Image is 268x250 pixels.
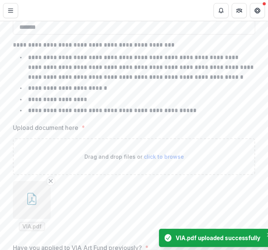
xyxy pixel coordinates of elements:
button: Remove File [46,177,55,186]
button: Partners [232,3,247,18]
button: Notifications [213,3,229,18]
div: VIA.pdf uploaded successfully [176,233,260,242]
p: Drag and drop files or [84,153,184,161]
button: Toggle Menu [3,3,18,18]
button: Get Help [250,3,265,18]
span: VIA.pdf [22,223,42,230]
div: Notifications-bottom-right [136,226,268,250]
p: Upload document here [13,123,78,132]
div: Remove FileVIA.pdf [13,181,51,231]
span: click to browse [144,153,184,160]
